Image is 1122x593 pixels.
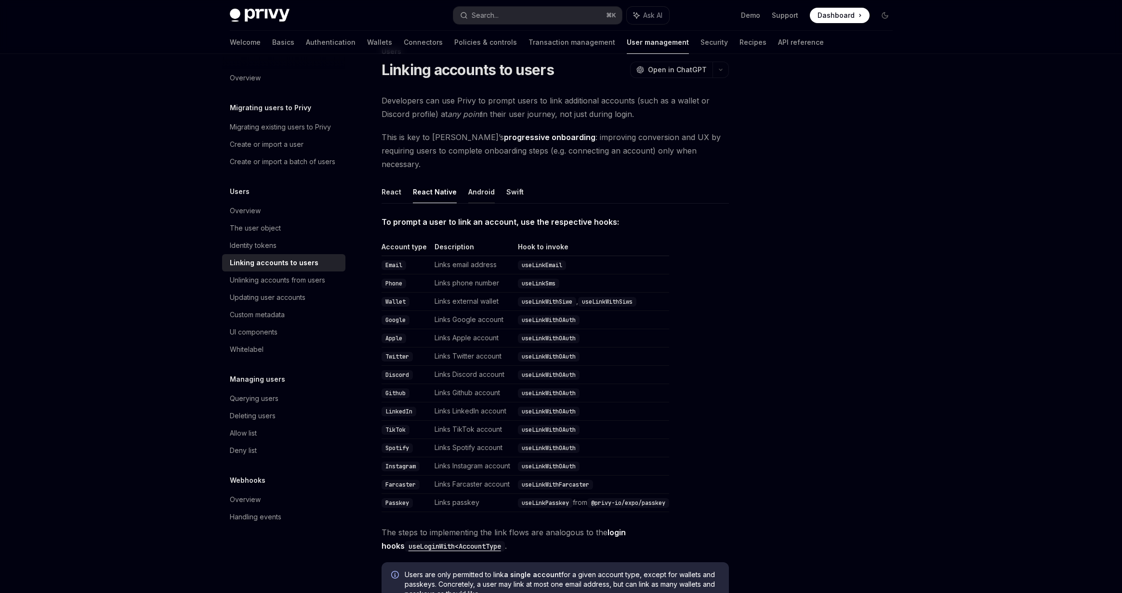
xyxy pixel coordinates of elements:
[700,31,728,54] a: Security
[382,407,416,416] code: LinkedIn
[643,11,662,20] span: Ask AI
[504,570,561,579] strong: a single account
[431,476,514,494] td: Links Farcaster account
[518,480,593,490] code: useLinkWithFarcaster
[230,410,276,422] div: Deleting users
[382,242,431,256] th: Account type
[222,442,345,459] a: Deny list
[431,366,514,384] td: Links Discord account
[222,390,345,407] a: Querying users
[230,309,285,321] div: Custom metadata
[514,494,669,512] td: from
[222,118,345,136] a: Migrating existing users to Privy
[431,421,514,439] td: Links TikTok account
[518,370,580,380] code: useLinkWithOAuth
[382,315,409,325] code: Google
[222,219,345,237] a: The user object
[431,384,514,402] td: Links Github account
[772,11,798,20] a: Support
[448,109,481,119] em: any point
[222,153,345,170] a: Create or import a batch of users
[648,65,707,75] span: Open in ChatGPT
[518,425,580,435] code: useLinkWithOAuth
[518,315,580,325] code: useLinkWithOAuth
[230,344,264,355] div: Whitelabel
[431,242,514,256] th: Description
[230,292,305,303] div: Updating user accounts
[222,289,345,306] a: Updating user accounts
[230,257,318,269] div: Linking accounts to users
[382,388,409,398] code: Github
[382,217,619,227] strong: To prompt a user to link an account, use the respective hooks:
[222,237,345,254] a: Identity tokens
[230,121,331,133] div: Migrating existing users to Privy
[606,12,616,19] span: ⌘ K
[230,156,335,168] div: Create or import a batch of users
[382,297,409,307] code: Wallet
[514,242,669,256] th: Hook to invoke
[230,102,311,114] h5: Migrating users to Privy
[230,511,281,523] div: Handling events
[431,329,514,348] td: Links Apple account
[627,31,689,54] a: User management
[627,7,669,24] button: Ask AI
[382,279,406,288] code: Phone
[222,491,345,508] a: Overview
[382,94,729,121] span: Developers can use Privy to prompt users to link additional accounts (such as a wallet or Discord...
[382,260,406,270] code: Email
[222,69,345,87] a: Overview
[222,341,345,358] a: Whitelabel
[382,498,413,508] code: Passkey
[518,388,580,398] code: useLinkWithOAuth
[222,508,345,526] a: Handling events
[382,352,413,361] code: Twitter
[431,457,514,476] td: Links Instagram account
[230,427,257,439] div: Allow list
[818,11,855,20] span: Dashboard
[877,8,893,23] button: Toggle dark mode
[306,31,356,54] a: Authentication
[230,494,261,505] div: Overview
[382,443,413,453] code: Spotify
[230,222,281,234] div: The user object
[382,180,401,203] button: React
[230,274,325,286] div: Unlinking accounts from users
[382,462,420,471] code: Instagram
[222,136,345,153] a: Create or import a user
[506,180,524,203] button: Swift
[472,10,499,21] div: Search...
[413,180,457,203] button: React Native
[518,407,580,416] code: useLinkWithOAuth
[810,8,870,23] a: Dashboard
[431,293,514,311] td: Links external wallet
[222,202,345,219] a: Overview
[367,31,392,54] a: Wallets
[382,61,554,78] h1: Linking accounts to users
[230,326,277,338] div: UI components
[431,274,514,293] td: Links phone number
[382,370,413,380] code: Discord
[518,352,580,361] code: useLinkWithOAuth
[431,494,514,512] td: Links passkey
[518,334,580,343] code: useLinkWithOAuth
[630,62,713,78] button: Open in ChatGPT
[230,240,277,251] div: Identity tokens
[230,445,257,456] div: Deny list
[528,31,615,54] a: Transaction management
[405,541,505,552] code: useLoginWith<AccountType
[518,297,576,307] code: useLinkWithSiwe
[587,498,669,508] code: @privy-io/expo/passkey
[222,254,345,271] a: Linking accounts to users
[518,260,566,270] code: useLinkEmail
[454,31,517,54] a: Policies & controls
[518,279,559,288] code: useLinkSms
[230,72,261,84] div: Overview
[230,9,290,22] img: dark logo
[382,526,729,553] span: The steps to implementing the link flows are analogous to the .
[382,334,406,343] code: Apple
[741,11,760,20] a: Demo
[431,256,514,274] td: Links email address
[431,402,514,421] td: Links LinkedIn account
[431,439,514,457] td: Links Spotify account
[382,528,626,551] a: login hooksuseLoginWith<AccountType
